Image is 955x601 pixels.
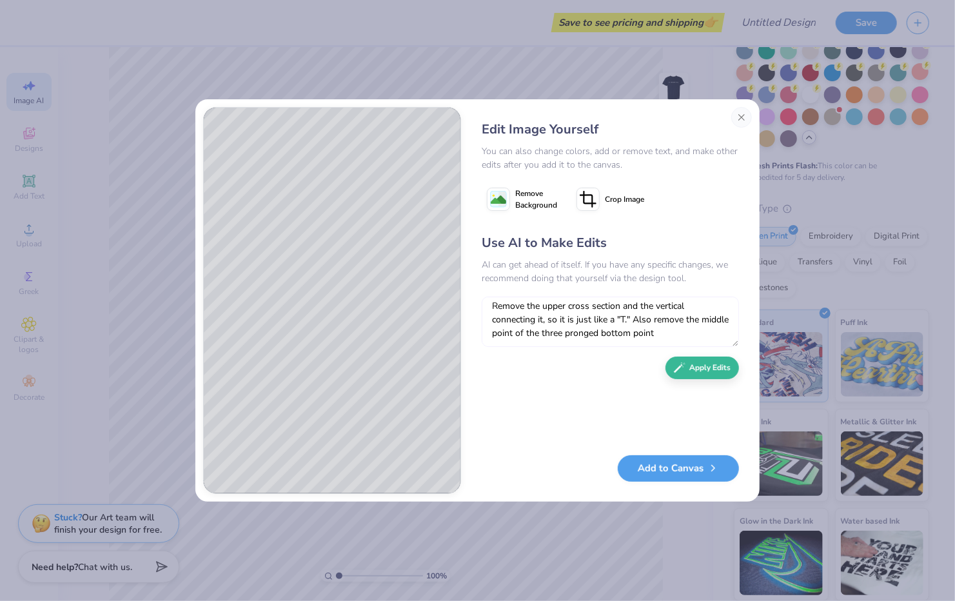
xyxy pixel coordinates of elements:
[618,455,739,482] button: Add to Canvas
[571,183,652,215] button: Crop Image
[482,297,739,347] textarea: Remove the upper cross section and the vertical connecting it, so it is just like a "T." Also rem...
[482,233,739,253] div: Use AI to Make Edits
[482,144,739,172] div: You can also change colors, add or remove text, and make other edits after you add it to the canvas.
[482,258,739,285] div: AI can get ahead of itself. If you have any specific changes, we recommend doing that yourself vi...
[665,357,739,379] button: Apply Edits
[731,107,752,128] button: Close
[482,120,739,139] div: Edit Image Yourself
[515,188,557,211] span: Remove Background
[482,183,562,215] button: Remove Background
[605,193,644,205] span: Crop Image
